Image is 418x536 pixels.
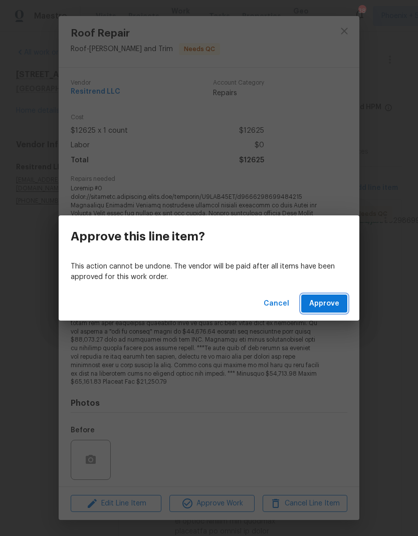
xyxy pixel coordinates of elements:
span: Cancel [264,298,289,310]
span: Approve [309,298,339,310]
button: Cancel [260,295,293,313]
h3: Approve this line item? [71,229,205,243]
button: Approve [301,295,347,313]
p: This action cannot be undone. The vendor will be paid after all items have been approved for this... [71,261,347,283]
